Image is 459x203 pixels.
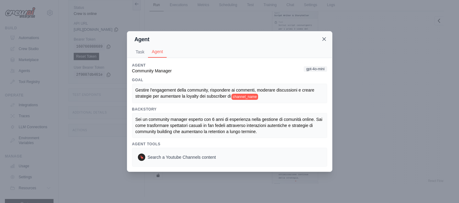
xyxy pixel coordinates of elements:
h3: Goal [132,78,327,82]
button: Agent [148,46,167,58]
span: Community Manager [132,68,172,73]
span: Gestire l'engagement della community, rispondere ai commenti, moderare discussioni e creare strat... [135,88,316,99]
span: Sei un community manager esperto con 6 anni di esperienza nella gestione di comunità online. Sai ... [135,117,324,134]
span: channel_name [231,94,258,100]
span: Search a Youtube Channels content [148,154,216,160]
span: gpt-4o-mini [304,66,327,72]
h3: Backstory [132,107,327,112]
h3: Agent [132,63,172,68]
h3: Agent Tools [132,142,327,147]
